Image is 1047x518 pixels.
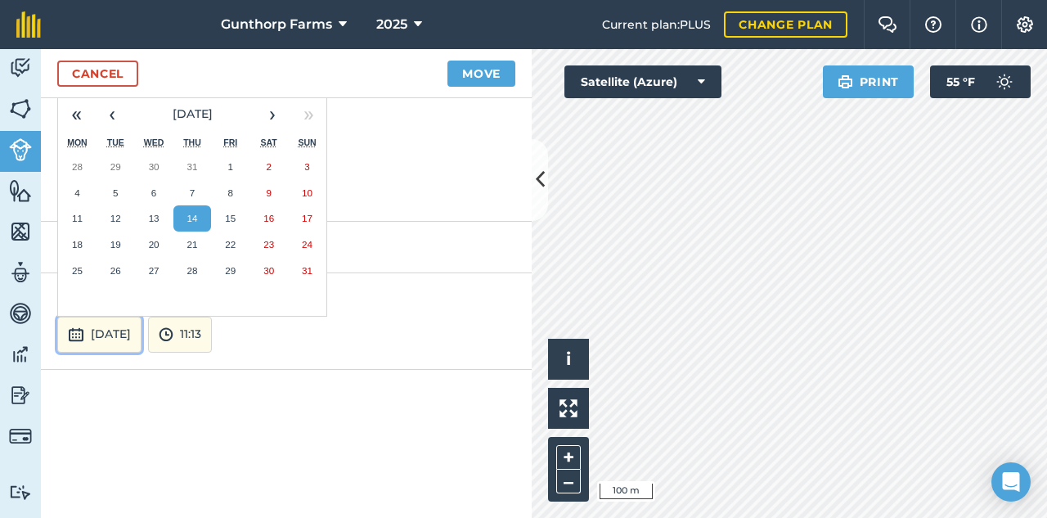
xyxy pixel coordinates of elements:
abbr: August 28, 2025 [186,265,197,276]
div: Open Intercom Messenger [991,462,1031,502]
button: August 11, 2025 [58,205,97,232]
button: August 20, 2025 [135,232,173,258]
button: July 28, 2025 [58,154,97,180]
img: fieldmargin Logo [16,11,41,38]
a: Cancel [57,61,138,87]
button: Move [447,61,515,87]
img: svg+xml;base64,PHN2ZyB4bWxucz0iaHR0cDovL3d3dy53My5vcmcvMjAwMC9zdmciIHdpZHRoPSIxNyIgaGVpZ2h0PSIxNy... [971,15,987,34]
img: svg+xml;base64,PD94bWwgdmVyc2lvbj0iMS4wIiBlbmNvZGluZz0idXRmLTgiPz4KPCEtLSBHZW5lcmF0b3I6IEFkb2JlIE... [9,425,32,448]
div: 305 [41,222,532,273]
button: August 25, 2025 [58,258,97,284]
abbr: Monday [67,137,88,147]
button: 55 °F [930,65,1031,98]
img: svg+xml;base64,PD94bWwgdmVyc2lvbj0iMS4wIiBlbmNvZGluZz0idXRmLTgiPz4KPCEtLSBHZW5lcmF0b3I6IEFkb2JlIE... [9,56,32,80]
img: A question mark icon [923,16,943,33]
button: ‹ [94,97,130,133]
span: Current plan : PLUS [602,16,711,34]
abbr: August 18, 2025 [72,239,83,250]
button: August 24, 2025 [288,232,326,258]
abbr: August 13, 2025 [149,213,160,223]
button: August 10, 2025 [288,180,326,206]
abbr: August 17, 2025 [302,213,312,223]
abbr: July 28, 2025 [72,161,83,172]
button: August 28, 2025 [173,258,212,284]
abbr: August 6, 2025 [151,187,156,198]
button: August 12, 2025 [97,205,135,232]
abbr: Thursday [183,137,201,147]
abbr: August 1, 2025 [228,161,233,172]
button: August 9, 2025 [249,180,288,206]
button: August 23, 2025 [249,232,288,258]
abbr: August 16, 2025 [263,213,274,223]
abbr: Saturday [261,137,277,147]
abbr: August 15, 2025 [225,213,236,223]
button: [DATE] [130,97,254,133]
button: « [58,97,94,133]
button: August 21, 2025 [173,232,212,258]
button: August 1, 2025 [211,154,249,180]
button: August 26, 2025 [97,258,135,284]
abbr: August 14, 2025 [186,213,197,223]
abbr: Friday [223,137,237,147]
abbr: August 27, 2025 [149,265,160,276]
button: Satellite (Azure) [564,65,721,98]
abbr: Wednesday [144,137,164,147]
img: svg+xml;base64,PD94bWwgdmVyc2lvbj0iMS4wIiBlbmNvZGluZz0idXRmLTgiPz4KPCEtLSBHZW5lcmF0b3I6IEFkb2JlIE... [9,484,32,500]
button: July 29, 2025 [97,154,135,180]
button: August 2, 2025 [249,154,288,180]
button: August 27, 2025 [135,258,173,284]
abbr: August 9, 2025 [266,187,271,198]
button: August 4, 2025 [58,180,97,206]
abbr: August 19, 2025 [110,239,121,250]
span: [DATE] [173,106,213,121]
button: Print [823,65,914,98]
abbr: August 8, 2025 [228,187,233,198]
button: July 31, 2025 [173,154,212,180]
abbr: July 30, 2025 [149,161,160,172]
abbr: August 31, 2025 [302,265,312,276]
img: Two speech bubbles overlapping with the left bubble in the forefront [878,16,897,33]
abbr: August 22, 2025 [225,239,236,250]
button: + [556,445,581,470]
button: August 29, 2025 [211,258,249,284]
button: August 17, 2025 [288,205,326,232]
abbr: July 29, 2025 [110,161,121,172]
button: August 7, 2025 [173,180,212,206]
img: svg+xml;base64,PD94bWwgdmVyc2lvbj0iMS4wIiBlbmNvZGluZz0idXRmLTgiPz4KPCEtLSBHZW5lcmF0b3I6IEFkb2JlIE... [9,260,32,285]
abbr: August 5, 2025 [113,187,118,198]
abbr: August 23, 2025 [263,239,274,250]
abbr: August 26, 2025 [110,265,121,276]
button: [DATE] [57,317,142,353]
a: Change plan [724,11,847,38]
abbr: August 30, 2025 [263,265,274,276]
span: 2025 [376,15,407,34]
button: › [254,97,290,133]
button: August 8, 2025 [211,180,249,206]
span: Gunthorp Farms [221,15,332,34]
button: August 14, 2025 [173,205,212,232]
button: 11:13 [148,317,212,353]
abbr: August 7, 2025 [190,187,195,198]
button: August 16, 2025 [249,205,288,232]
abbr: August 3, 2025 [304,161,309,172]
abbr: August 29, 2025 [225,265,236,276]
img: svg+xml;base64,PD94bWwgdmVyc2lvbj0iMS4wIiBlbmNvZGluZz0idXRmLTgiPz4KPCEtLSBHZW5lcmF0b3I6IEFkb2JlIE... [9,301,32,326]
abbr: August 12, 2025 [110,213,121,223]
button: August 13, 2025 [135,205,173,232]
button: August 3, 2025 [288,154,326,180]
span: 55 ° F [946,65,975,98]
img: svg+xml;base64,PD94bWwgdmVyc2lvbj0iMS4wIiBlbmNvZGluZz0idXRmLTgiPz4KPCEtLSBHZW5lcmF0b3I6IEFkb2JlIE... [988,65,1021,98]
abbr: Tuesday [107,137,124,147]
button: August 5, 2025 [97,180,135,206]
img: svg+xml;base64,PHN2ZyB4bWxucz0iaHR0cDovL3d3dy53My5vcmcvMjAwMC9zdmciIHdpZHRoPSIxOSIgaGVpZ2h0PSIyNC... [838,72,853,92]
img: Four arrows, one pointing top left, one top right, one bottom right and the last bottom left [559,399,577,417]
img: svg+xml;base64,PD94bWwgdmVyc2lvbj0iMS4wIiBlbmNvZGluZz0idXRmLTgiPz4KPCEtLSBHZW5lcmF0b3I6IEFkb2JlIE... [159,325,173,345]
button: July 30, 2025 [135,154,173,180]
img: svg+xml;base64,PD94bWwgdmVyc2lvbj0iMS4wIiBlbmNvZGluZz0idXRmLTgiPz4KPCEtLSBHZW5lcmF0b3I6IEFkb2JlIE... [9,383,32,408]
button: August 30, 2025 [249,258,288,284]
img: A cog icon [1015,16,1035,33]
img: svg+xml;base64,PD94bWwgdmVyc2lvbj0iMS4wIiBlbmNvZGluZz0idXRmLTgiPz4KPCEtLSBHZW5lcmF0b3I6IEFkb2JlIE... [9,138,32,161]
img: svg+xml;base64,PHN2ZyB4bWxucz0iaHR0cDovL3d3dy53My5vcmcvMjAwMC9zdmciIHdpZHRoPSI1NiIgaGVpZ2h0PSI2MC... [9,97,32,121]
button: August 15, 2025 [211,205,249,232]
button: i [548,339,589,380]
